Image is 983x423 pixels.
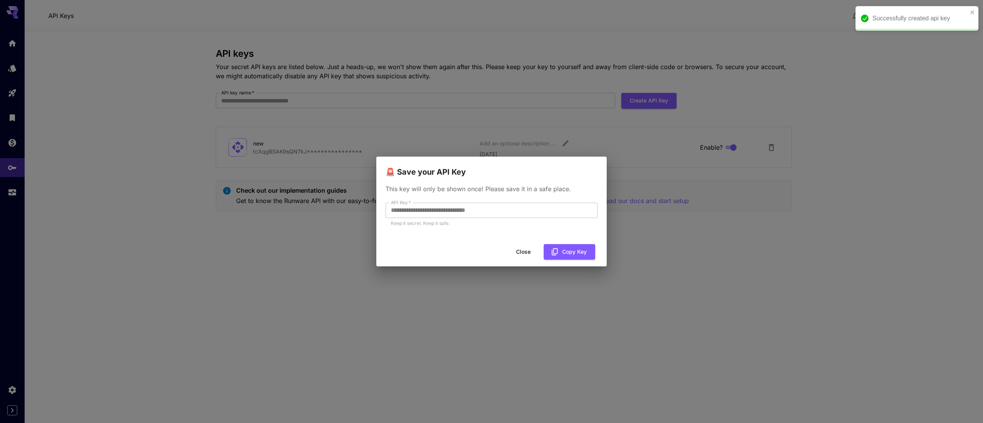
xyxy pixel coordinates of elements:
[506,244,541,260] button: Close
[970,9,975,15] button: close
[391,199,411,206] label: API Key
[872,14,968,23] div: Successfully created api key
[376,157,607,178] h2: 🚨 Save your API Key
[391,220,592,227] p: Keep it secret. Keep it safe.
[386,184,597,193] p: This key will only be shown once! Please save it in a safe place.
[544,244,595,260] button: Copy Key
